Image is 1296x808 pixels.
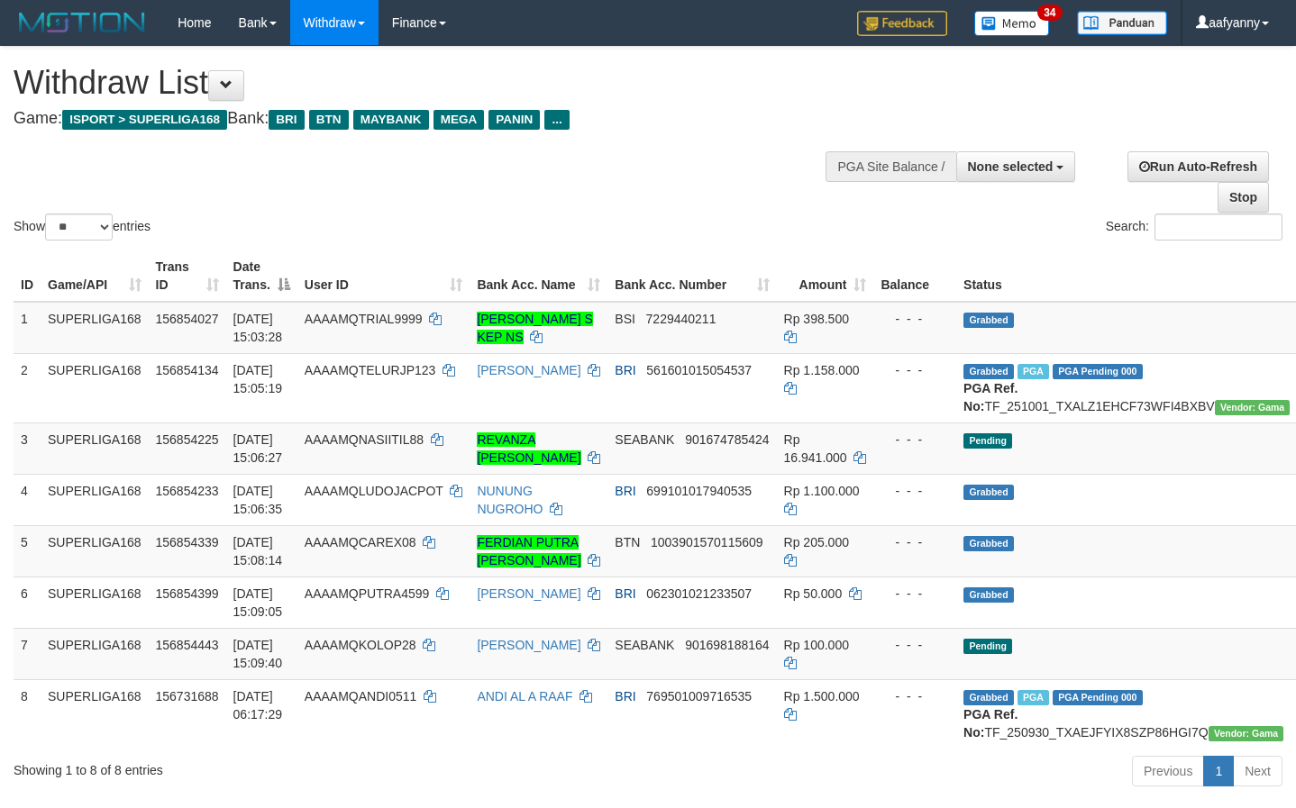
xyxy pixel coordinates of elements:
span: Grabbed [963,364,1014,379]
a: Run Auto-Refresh [1127,151,1269,182]
span: PGA Pending [1053,690,1143,705]
a: NUNUNG NUGROHO [477,484,543,516]
span: Marked by aafromsomean [1018,690,1049,705]
span: Vendor URL: https://trx31.1velocity.biz [1215,400,1291,415]
a: Previous [1132,756,1204,786]
a: ANDI AL A RAAF [477,689,572,704]
span: BRI [615,586,635,601]
span: Pending [963,639,1012,654]
td: 3 [14,422,41,474]
td: 2 [14,353,41,422]
div: - - - [881,533,949,551]
span: 156854233 [156,484,219,498]
td: SUPERLIGA168 [41,628,149,679]
span: 156854225 [156,432,219,447]
img: panduan.png [1077,11,1167,35]
span: Rp 16.941.000 [784,432,847,465]
td: SUPERLIGA168 [41,576,149,628]
span: BSI [615,312,635,326]
img: Feedback.jpg [857,11,947,36]
a: [PERSON_NAME] [477,586,580,601]
a: Stop [1218,182,1269,213]
span: PANIN [488,110,540,130]
h1: Withdraw List [14,65,846,101]
select: Showentries [45,213,113,241]
span: 156854027 [156,312,219,326]
span: Copy 699101017940535 to clipboard [646,484,752,498]
span: AAAAMQCAREX08 [305,535,416,549]
span: Grabbed [963,690,1014,705]
span: Marked by aafsengchandara [1018,364,1049,379]
input: Search: [1155,213,1282,241]
span: SEABANK [615,432,674,447]
a: [PERSON_NAME] S KEP NS [477,312,592,344]
div: - - - [881,482,949,500]
div: Showing 1 to 8 of 8 entries [14,754,526,779]
th: Bank Acc. Number: activate to sort column ascending [607,250,776,302]
img: Button%20Memo.svg [974,11,1050,36]
td: 1 [14,302,41,354]
span: [DATE] 15:09:40 [233,638,283,670]
span: PGA Pending [1053,364,1143,379]
td: 4 [14,474,41,525]
th: Date Trans.: activate to sort column descending [226,250,297,302]
span: 156854399 [156,586,219,601]
th: Game/API: activate to sort column ascending [41,250,149,302]
span: [DATE] 15:03:28 [233,312,283,344]
th: ID [14,250,41,302]
span: Copy 1003901570115609 to clipboard [651,535,763,549]
th: Balance [873,250,956,302]
td: 5 [14,525,41,576]
span: [DATE] 15:09:05 [233,586,283,619]
span: SEABANK [615,638,674,652]
td: 8 [14,679,41,749]
th: Bank Acc. Name: activate to sort column ascending [470,250,607,302]
h4: Game: Bank: [14,110,846,128]
span: AAAAMQLUDOJACPOT [305,484,443,498]
a: Next [1233,756,1282,786]
span: BTN [309,110,349,130]
span: Grabbed [963,587,1014,603]
span: Copy 7229440211 to clipboard [646,312,716,326]
div: - - - [881,310,949,328]
a: REVANZA [PERSON_NAME] [477,432,580,465]
span: 34 [1037,5,1062,21]
td: SUPERLIGA168 [41,353,149,422]
div: - - - [881,687,949,705]
td: SUPERLIGA168 [41,422,149,474]
th: Trans ID: activate to sort column ascending [149,250,226,302]
button: None selected [956,151,1076,182]
span: AAAAMQNASIITIL88 [305,432,424,447]
span: [DATE] 06:17:29 [233,689,283,722]
span: Vendor URL: https://trx31.1velocity.biz [1209,726,1284,741]
span: AAAAMQKOLOP28 [305,638,416,652]
td: SUPERLIGA168 [41,679,149,749]
span: [DATE] 15:05:19 [233,363,283,395]
td: SUPERLIGA168 [41,525,149,576]
span: [DATE] 15:06:27 [233,432,283,465]
span: BRI [615,484,635,498]
span: 156854339 [156,535,219,549]
span: Rp 1.100.000 [784,484,860,498]
div: - - - [881,636,949,654]
span: ISPORT > SUPERLIGA168 [62,110,227,130]
td: 7 [14,628,41,679]
span: Rp 100.000 [784,638,849,652]
span: [DATE] 15:06:35 [233,484,283,516]
span: 156854443 [156,638,219,652]
span: AAAAMQTELURJP123 [305,363,436,377]
span: AAAAMQTRIAL9999 [305,312,423,326]
th: User ID: activate to sort column ascending [297,250,470,302]
th: Amount: activate to sort column ascending [777,250,874,302]
span: BRI [615,689,635,704]
span: BRI [269,110,304,130]
span: Grabbed [963,536,1014,551]
a: 1 [1203,756,1234,786]
span: 156731688 [156,689,219,704]
a: [PERSON_NAME] [477,363,580,377]
label: Search: [1106,213,1282,241]
span: [DATE] 15:08:14 [233,535,283,567]
div: - - - [881,585,949,603]
span: Copy 769501009716535 to clipboard [646,689,752,704]
span: Rp 50.000 [784,586,843,601]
